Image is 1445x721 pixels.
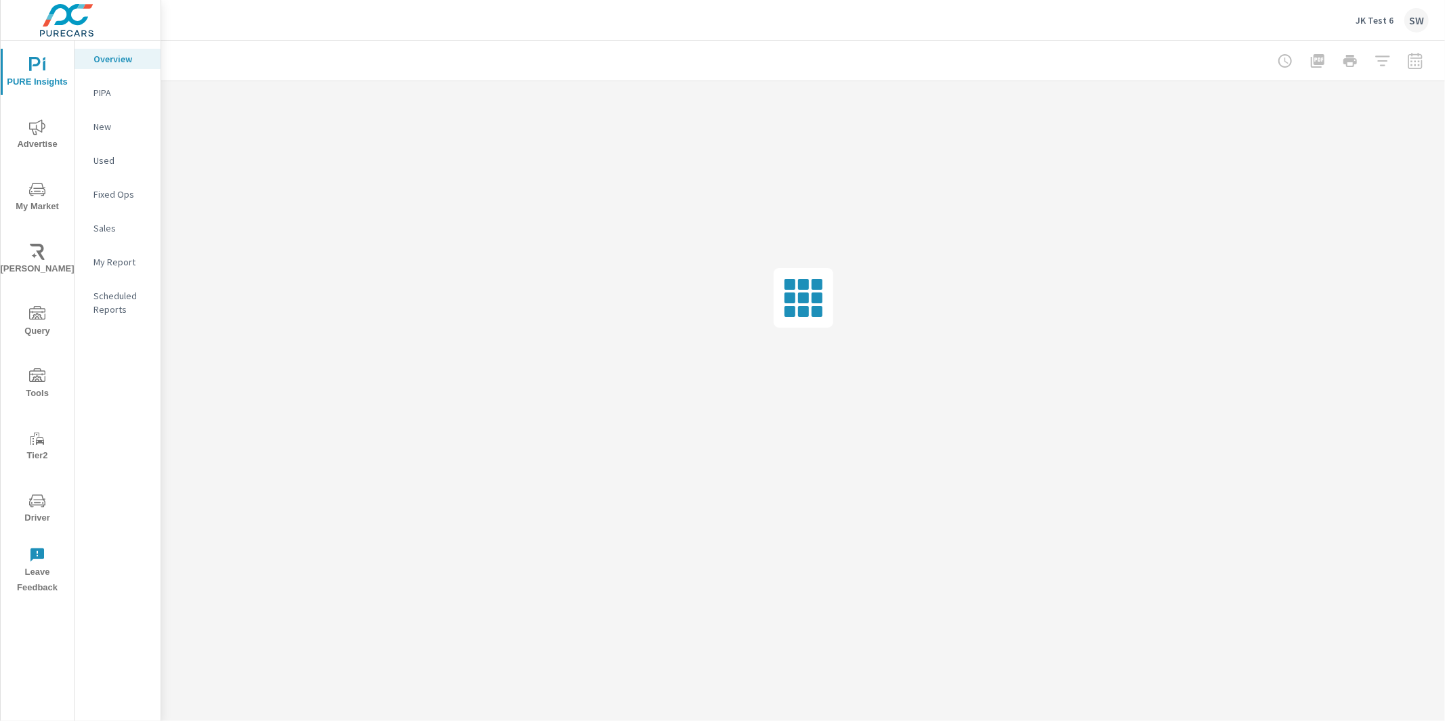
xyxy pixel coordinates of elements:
[1404,8,1429,32] div: SW
[5,244,70,277] span: [PERSON_NAME]
[93,52,150,66] p: Overview
[75,49,161,69] div: Overview
[1356,14,1394,26] p: JK Test 6
[5,493,70,526] span: Driver
[93,120,150,133] p: New
[5,119,70,152] span: Advertise
[93,154,150,167] p: Used
[75,184,161,204] div: Fixed Ops
[5,306,70,339] span: Query
[93,255,150,269] p: My Report
[75,252,161,272] div: My Report
[93,188,150,201] p: Fixed Ops
[93,221,150,235] p: Sales
[5,368,70,401] span: Tools
[5,431,70,464] span: Tier2
[5,181,70,215] span: My Market
[1,41,74,601] div: nav menu
[93,289,150,316] p: Scheduled Reports
[5,57,70,90] span: PURE Insights
[5,547,70,596] span: Leave Feedback
[75,218,161,238] div: Sales
[75,150,161,171] div: Used
[93,86,150,100] p: PIPA
[75,286,161,320] div: Scheduled Reports
[75,116,161,137] div: New
[75,83,161,103] div: PIPA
